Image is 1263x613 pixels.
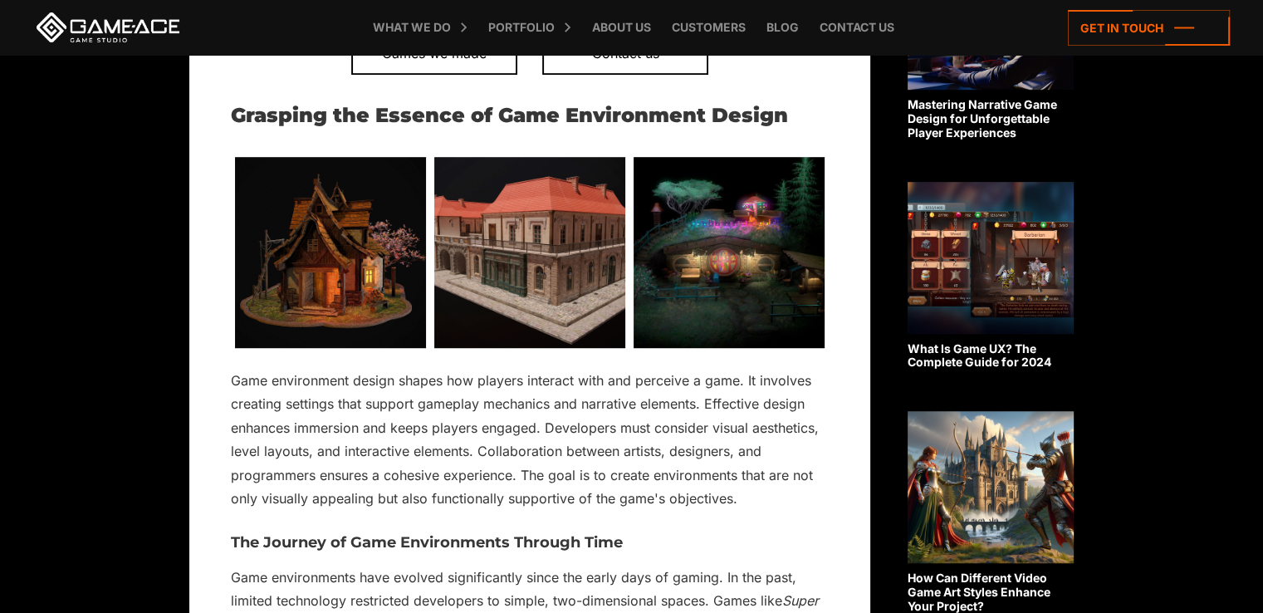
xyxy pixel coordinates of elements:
img: game environment design building [634,157,825,348]
p: Game environment design shapes how players interact with and perceive a game. It involves creatin... [231,369,829,511]
a: What Is Game UX? The Complete Guide for 2024 [908,182,1074,370]
img: game environment design building [235,157,426,348]
a: Get in touch [1068,10,1230,46]
h2: Grasping the Essence of Game Environment Design [231,105,829,126]
img: Related [908,182,1074,334]
img: Related [908,411,1074,563]
h3: The Journey of Game Environments Through Time [231,535,829,552]
a: How Can Different Video Game Art Styles Enhance Your Project? [908,411,1074,613]
img: game environment design building [434,157,625,348]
